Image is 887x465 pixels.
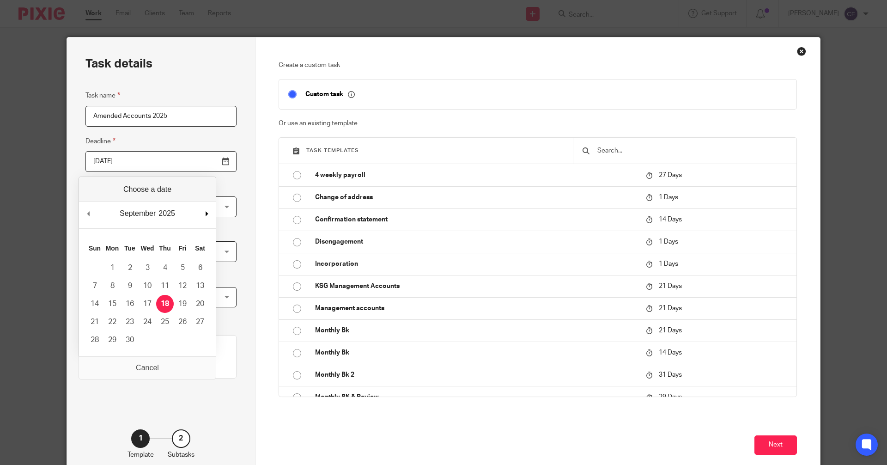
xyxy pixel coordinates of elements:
[85,136,115,147] label: Deadline
[103,277,121,295] button: 8
[306,148,359,153] span: Task templates
[128,450,154,459] p: Template
[315,237,637,246] p: Disengagement
[315,215,637,224] p: Confirmation statement
[156,295,174,313] button: 18
[140,245,154,252] abbr: Wednesday
[659,261,678,267] span: 1 Days
[103,313,121,331] button: 22
[202,207,211,220] button: Next Month
[118,207,157,220] div: September
[103,295,121,313] button: 15
[315,370,637,379] p: Monthly Bk 2
[191,277,209,295] button: 13
[86,331,103,349] button: 28
[191,259,209,277] button: 6
[156,259,174,277] button: 4
[279,119,797,128] p: Or use an existing template
[86,277,103,295] button: 7
[659,283,682,289] span: 21 Days
[103,331,121,349] button: 29
[139,313,156,331] button: 24
[659,394,682,400] span: 29 Days
[121,259,139,277] button: 2
[85,56,152,72] h2: Task details
[168,450,194,459] p: Subtasks
[596,146,787,156] input: Search...
[195,245,205,252] abbr: Saturday
[131,429,150,448] div: 1
[86,295,103,313] button: 14
[191,313,209,331] button: 27
[139,277,156,295] button: 10
[315,392,637,402] p: Monthly BK & Review
[174,259,191,277] button: 5
[85,106,237,127] input: Task name
[315,326,637,335] p: Monthly Bk
[659,239,678,245] span: 1 Days
[659,216,682,223] span: 14 Days
[315,193,637,202] p: Change of address
[174,313,191,331] button: 26
[86,313,103,331] button: 21
[174,295,191,313] button: 19
[121,277,139,295] button: 9
[121,295,139,313] button: 16
[85,151,237,172] input: Use the arrow keys to pick a date
[89,245,101,252] abbr: Sunday
[659,305,682,312] span: 21 Days
[106,245,119,252] abbr: Monday
[659,327,682,334] span: 21 Days
[139,295,156,313] button: 17
[659,372,682,378] span: 31 Days
[315,259,637,269] p: Incorporation
[84,207,93,220] button: Previous Month
[157,207,176,220] div: 2025
[121,331,139,349] button: 30
[172,429,190,448] div: 2
[156,277,174,295] button: 11
[659,349,682,356] span: 14 Days
[178,245,187,252] abbr: Friday
[174,277,191,295] button: 12
[315,171,637,180] p: 4 weekly payroll
[156,313,174,331] button: 25
[159,245,170,252] abbr: Thursday
[85,90,120,101] label: Task name
[103,259,121,277] button: 1
[139,259,156,277] button: 3
[659,172,682,178] span: 27 Days
[191,295,209,313] button: 20
[797,47,806,56] div: Close this dialog window
[315,281,637,291] p: KSG Management Accounts
[659,194,678,201] span: 1 Days
[279,61,797,70] p: Create a custom task
[121,313,139,331] button: 23
[754,435,797,455] button: Next
[124,245,135,252] abbr: Tuesday
[305,90,355,98] p: Custom task
[315,348,637,357] p: Monthly Bk
[315,304,637,313] p: Management accounts
[93,355,229,364] p: B471 BROOK CARS COMPANY LIMITED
